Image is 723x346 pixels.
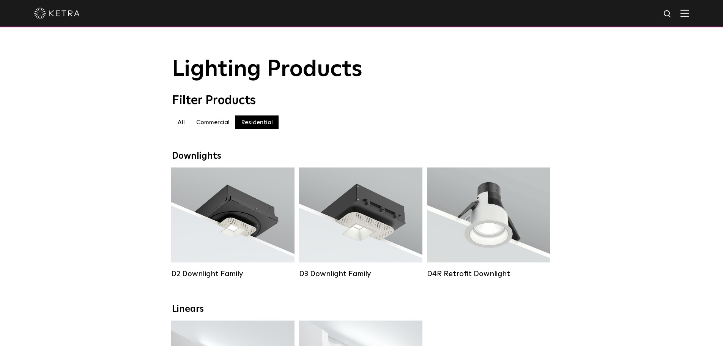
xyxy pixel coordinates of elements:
[172,58,362,81] span: Lighting Products
[172,115,191,129] label: All
[191,115,235,129] label: Commercial
[427,167,550,278] a: D4R Retrofit Downlight Lumen Output:800Colors:White / BlackBeam Angles:15° / 25° / 40° / 60°Watta...
[299,167,422,278] a: D3 Downlight Family Lumen Output:700 / 900 / 1100Colors:White / Black / Silver / Bronze / Paintab...
[680,9,689,17] img: Hamburger%20Nav.svg
[172,151,551,162] div: Downlights
[171,269,295,278] div: D2 Downlight Family
[172,304,551,315] div: Linears
[172,93,551,108] div: Filter Products
[235,115,279,129] label: Residential
[171,167,295,278] a: D2 Downlight Family Lumen Output:1200Colors:White / Black / Gloss Black / Silver / Bronze / Silve...
[427,269,550,278] div: D4R Retrofit Downlight
[34,8,80,19] img: ketra-logo-2019-white
[299,269,422,278] div: D3 Downlight Family
[663,9,673,19] img: search icon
